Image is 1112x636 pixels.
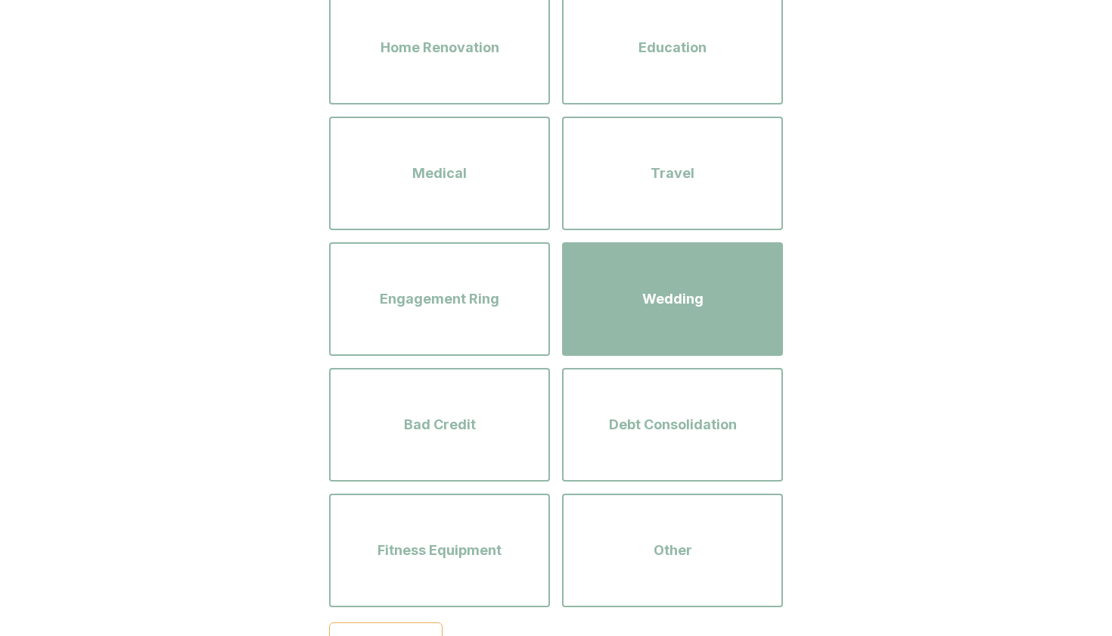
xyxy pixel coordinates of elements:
button: Travel [562,117,783,230]
button: Other [562,494,783,607]
button: Wedding [562,242,783,356]
button: Engagement Ring [329,242,550,356]
button: Bad Credit [329,368,550,482]
button: Debt Consolidation [562,368,783,482]
span: Fitness Equipment [377,540,502,561]
span: Engagement Ring [380,288,499,310]
span: Wedding [642,288,704,310]
span: Travel [651,163,694,184]
span: Debt Consolidation [609,414,737,435]
span: Education [638,37,707,58]
span: Bad Credit [404,414,476,435]
span: Medical [412,163,467,184]
button: Fitness Equipment [329,494,550,607]
button: Medical [329,117,550,230]
span: Home Renovation [381,37,499,58]
span: Other [654,540,692,561]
